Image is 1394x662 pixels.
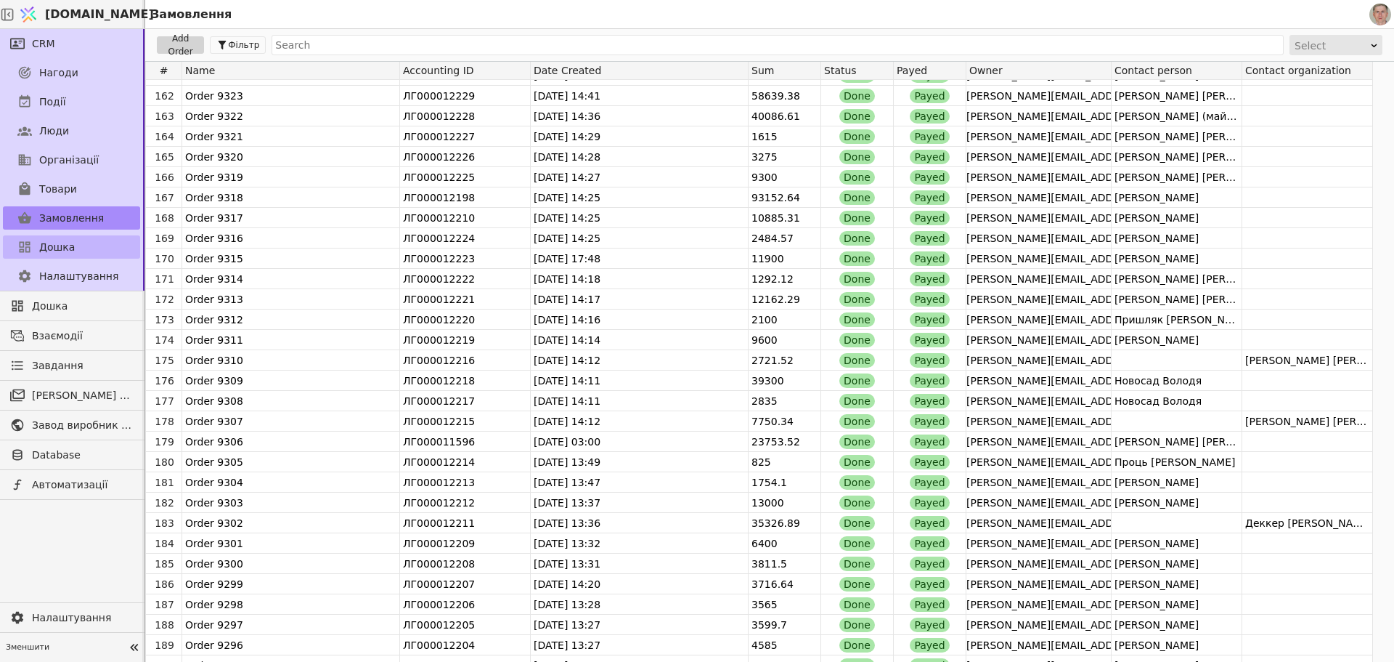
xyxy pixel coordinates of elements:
div: Payed [910,89,949,103]
div: Done [839,577,875,592]
div: ЛГ000012220 [403,310,530,329]
div: Order 9319 [185,167,399,187]
div: [DATE] 14:11 [531,371,748,391]
div: 2721.52 [751,350,820,370]
div: 58639.38 [751,86,820,105]
div: [PERSON_NAME][EMAIL_ADDRESS][DOMAIN_NAME] [966,391,1111,411]
div: [PERSON_NAME] [1112,533,1242,554]
div: [DATE] 14:28 [531,147,748,167]
div: 165 [147,147,182,167]
div: ЛГ000012222 [403,269,530,288]
div: Done [839,333,875,347]
div: # [146,62,182,79]
div: [PERSON_NAME][EMAIL_ADDRESS][DOMAIN_NAME] [966,310,1111,329]
div: [PERSON_NAME][EMAIL_ADDRESS][DOMAIN_NAME] [966,594,1111,614]
a: Database [3,443,140,467]
div: 169 [147,228,182,249]
span: Налаштування [39,269,118,284]
div: Done [839,496,875,510]
div: [DATE] 14:41 [531,86,748,106]
div: [PERSON_NAME] [1112,554,1242,574]
div: [DATE] 14:12 [531,350,748,371]
div: 7750.34 [751,411,820,431]
div: [DATE] 13:49 [531,452,748,472]
div: 180 [147,452,182,472]
div: [PERSON_NAME] [1112,187,1242,208]
div: [PERSON_NAME] [1112,249,1242,269]
div: [PERSON_NAME][EMAIL_ADDRESS][DOMAIN_NAME] [966,411,1111,431]
div: Order 9301 [185,533,399,553]
div: [PERSON_NAME][EMAIL_ADDRESS][DOMAIN_NAME] [966,452,1111,472]
div: [PERSON_NAME] [1112,208,1242,228]
div: Деккер [PERSON_NAME] [1242,513,1372,533]
div: 166 [147,167,182,187]
div: 163 [147,106,182,126]
div: [PERSON_NAME][EMAIL_ADDRESS][DOMAIN_NAME] [966,432,1111,451]
div: [PERSON_NAME][EMAIL_ADDRESS][DOMAIN_NAME] [966,86,1111,105]
div: Done [839,292,875,307]
span: Дошка [39,240,75,255]
div: 186 [147,574,182,594]
div: ЛГ000012228 [403,106,530,126]
div: [DATE] 13:47 [531,472,748,493]
div: [PERSON_NAME] [1112,594,1242,615]
a: Автоматизації [3,473,140,496]
div: ЛГ000012208 [403,554,530,573]
span: Sum [751,65,774,76]
div: Order 9311 [185,330,399,350]
div: 3565 [751,594,820,614]
div: ЛГ000012198 [403,187,530,207]
div: [PERSON_NAME] (майстри) [1112,106,1242,126]
span: Database [32,448,133,463]
div: Payed [910,190,949,205]
span: Accounting ID [403,65,474,76]
button: Фільтр [210,36,266,54]
div: 12162.29 [751,289,820,309]
div: ЛГ000012212 [403,493,530,512]
span: Owner [969,65,1003,76]
div: 3716.64 [751,574,820,594]
div: [DATE] 14:11 [531,391,748,411]
div: Проць [PERSON_NAME] [1112,452,1242,472]
div: ЛГ000012209 [403,533,530,553]
div: Done [839,170,875,185]
div: ЛГ000012206 [403,594,530,614]
span: Автоматизації [32,477,133,493]
div: ЛГ000012225 [403,167,530,187]
div: [DATE] 13:31 [531,554,748,574]
div: Done [839,557,875,571]
div: Done [839,536,875,551]
div: ЛГ000011596 [403,432,530,451]
div: Done [839,516,875,530]
div: [PERSON_NAME] [PERSON_NAME] [1112,432,1242,452]
div: Done [839,211,875,225]
div: 174 [147,330,182,350]
a: Замовлення [3,206,140,230]
div: [PERSON_NAME][EMAIL_ADDRESS][DOMAIN_NAME] [966,330,1111,350]
div: Payed [910,333,949,347]
div: Order 9315 [185,249,399,268]
div: 176 [147,371,182,391]
a: [PERSON_NAME] розсилки [3,384,140,407]
div: 35326.89 [751,513,820,533]
div: Done [839,251,875,266]
a: [DOMAIN_NAME] [15,1,145,28]
div: [PERSON_NAME] [PERSON_NAME] [1112,86,1242,106]
div: 185 [147,554,182,574]
div: Новосад Володя [1112,391,1242,411]
div: Payed [910,475,949,490]
div: Done [839,190,875,205]
div: Payed [910,618,949,632]
div: Payed [910,414,949,429]
span: Name [185,65,215,76]
div: Done [839,394,875,408]
div: ЛГ000012226 [403,147,530,166]
div: [PERSON_NAME][EMAIL_ADDRESS][DOMAIN_NAME] [966,615,1111,634]
div: Order 9322 [185,106,399,126]
div: [PERSON_NAME] [PERSON_NAME] [1112,289,1242,310]
div: 3275 [751,147,820,166]
div: Payed [910,353,949,368]
div: [DATE] 14:25 [531,228,748,249]
div: Order 9299 [185,574,399,594]
div: Order 9310 [185,350,399,370]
